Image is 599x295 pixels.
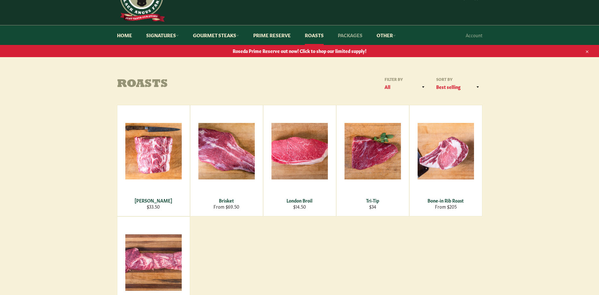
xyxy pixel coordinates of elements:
div: Tri-Tip [340,197,405,204]
img: Bone-in Rib Roast [418,123,474,179]
a: Brisket Brisket From $69.50 [190,105,263,216]
div: Brisket [194,197,259,204]
div: $14.50 [267,204,332,210]
div: From $69.50 [194,204,259,210]
a: London Broil London Broil $14.50 [263,105,336,216]
a: Roasts [298,25,330,45]
a: Signatures [140,25,185,45]
div: [PERSON_NAME] [121,197,186,204]
a: Home [111,25,138,45]
div: From $205 [413,204,478,210]
a: Account [462,26,486,45]
h1: Roasts [117,78,300,91]
img: Whole Tenderloin [125,234,182,291]
label: Sort by [434,76,482,82]
a: Packages [331,25,369,45]
a: Other [370,25,402,45]
a: Tri-Tip Tri-Tip $34 [336,105,409,216]
div: Bone-in Rib Roast [413,197,478,204]
div: $33.50 [121,204,186,210]
div: London Broil [267,197,332,204]
label: Filter by [382,76,428,82]
img: London Broil [271,123,328,179]
img: Tri-Tip [345,123,401,179]
img: Chuck Roast [125,123,182,179]
img: Brisket [198,123,255,179]
a: Gourmet Steaks [187,25,245,45]
a: Prime Reserve [247,25,297,45]
a: Bone-in Rib Roast Bone-in Rib Roast From $205 [409,105,482,216]
div: $34 [340,204,405,210]
a: Chuck Roast [PERSON_NAME] $33.50 [117,105,190,216]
